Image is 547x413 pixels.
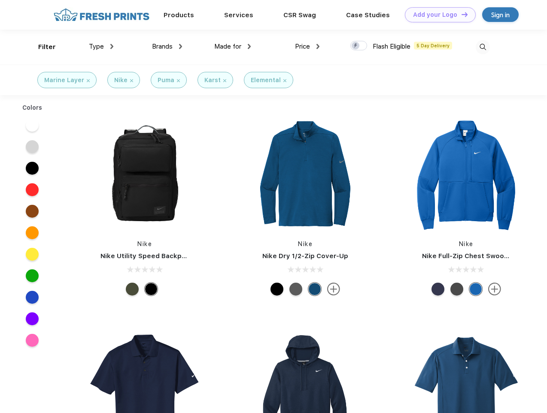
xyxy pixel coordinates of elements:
[44,76,84,85] div: Marine Layer
[100,252,193,260] a: Nike Utility Speed Backpack
[179,44,182,49] img: dropdown.png
[295,43,310,50] span: Price
[422,252,536,260] a: Nike Full-Zip Chest Swoosh Jacket
[476,40,490,54] img: desktop_search.svg
[409,117,523,231] img: func=resize&h=266
[158,76,174,85] div: Puma
[491,10,510,20] div: Sign in
[223,79,226,82] img: filter_cancel.svg
[164,11,194,19] a: Products
[177,79,180,82] img: filter_cancel.svg
[126,283,139,296] div: Cargo Khaki
[38,42,56,52] div: Filter
[488,283,501,296] img: more.svg
[145,283,158,296] div: Black
[373,43,410,50] span: Flash Eligible
[283,11,316,19] a: CSR Swag
[482,7,519,22] a: Sign in
[214,43,241,50] span: Made for
[248,117,362,231] img: func=resize&h=266
[87,79,90,82] img: filter_cancel.svg
[51,7,152,22] img: fo%20logo%202.webp
[450,283,463,296] div: Anthracite
[137,240,152,247] a: Nike
[316,44,319,49] img: dropdown.png
[289,283,302,296] div: Black Heather
[413,11,457,18] div: Add your Logo
[152,43,173,50] span: Brands
[262,252,348,260] a: Nike Dry 1/2-Zip Cover-Up
[308,283,321,296] div: Gym Blue
[16,103,49,112] div: Colors
[88,117,202,231] img: func=resize&h=266
[204,76,221,85] div: Karst
[224,11,253,19] a: Services
[110,44,113,49] img: dropdown.png
[462,12,468,17] img: DT
[251,76,281,85] div: Elemental
[248,44,251,49] img: dropdown.png
[298,240,313,247] a: Nike
[432,283,444,296] div: Midnight Navy
[270,283,283,296] div: Black
[283,79,286,82] img: filter_cancel.svg
[114,76,128,85] div: Nike
[414,42,452,49] span: 5 Day Delivery
[130,79,133,82] img: filter_cancel.svg
[469,283,482,296] div: Royal
[327,283,340,296] img: more.svg
[89,43,104,50] span: Type
[459,240,474,247] a: Nike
